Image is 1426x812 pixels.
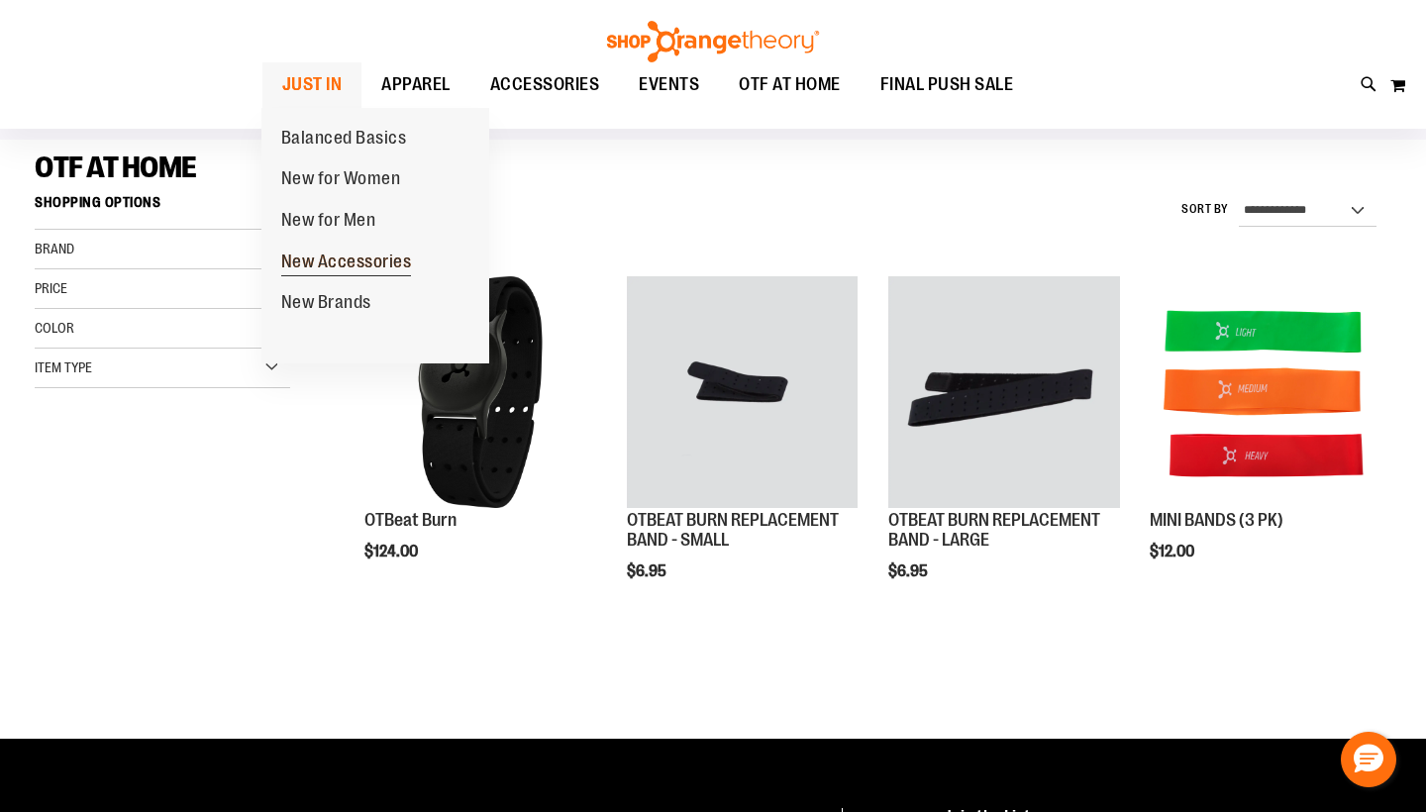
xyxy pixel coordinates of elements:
[381,62,451,107] span: APPAREL
[739,62,841,107] span: OTF AT HOME
[281,168,401,193] span: New for Women
[261,118,427,159] a: Balanced Basics
[1150,276,1381,508] img: MINI BANDS (3 PK)
[35,241,74,256] span: Brand
[861,62,1034,108] a: FINAL PUSH SALE
[281,210,376,235] span: New for Men
[261,282,391,324] a: New Brands
[880,62,1014,107] span: FINAL PUSH SALE
[35,359,92,375] span: Item Type
[35,151,197,184] span: OTF AT HOME
[1181,201,1229,218] label: Sort By
[355,266,606,611] div: product
[364,510,457,530] a: OTBeat Burn
[1150,543,1197,560] span: $12.00
[1140,266,1391,611] div: product
[1341,732,1396,787] button: Hello, have a question? Let’s chat.
[617,266,868,630] div: product
[627,276,859,511] a: OTBEAT BURN REPLACEMENT BAND - SMALL
[888,562,931,580] span: $6.95
[1150,510,1283,530] a: MINI BANDS (3 PK)
[364,276,596,508] img: Main view of OTBeat Burn 6.0-C
[888,276,1120,508] img: OTBEAT BURN REPLACEMENT BAND - LARGE
[282,62,343,107] span: JUST IN
[888,276,1120,511] a: OTBEAT BURN REPLACEMENT BAND - LARGE
[281,292,371,317] span: New Brands
[35,280,67,296] span: Price
[490,62,600,107] span: ACCESSORIES
[470,62,620,108] a: ACCESSORIES
[627,276,859,508] img: OTBEAT BURN REPLACEMENT BAND - SMALL
[261,200,396,242] a: New for Men
[261,242,432,283] a: New Accessories
[364,276,596,511] a: Main view of OTBeat Burn 6.0-C
[262,62,362,108] a: JUST IN
[604,21,822,62] img: Shop Orangetheory
[627,562,669,580] span: $6.95
[1150,276,1381,511] a: MINI BANDS (3 PK)
[619,62,719,108] a: EVENTS
[361,62,470,108] a: APPAREL
[261,108,489,364] ul: JUST IN
[719,62,861,107] a: OTF AT HOME
[627,510,839,550] a: OTBEAT BURN REPLACEMENT BAND - SMALL
[878,266,1130,630] div: product
[35,320,74,336] span: Color
[281,252,412,276] span: New Accessories
[888,510,1100,550] a: OTBEAT BURN REPLACEMENT BAND - LARGE
[35,185,290,230] strong: Shopping Options
[281,128,407,152] span: Balanced Basics
[364,543,421,560] span: $124.00
[639,62,699,107] span: EVENTS
[261,158,421,200] a: New for Women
